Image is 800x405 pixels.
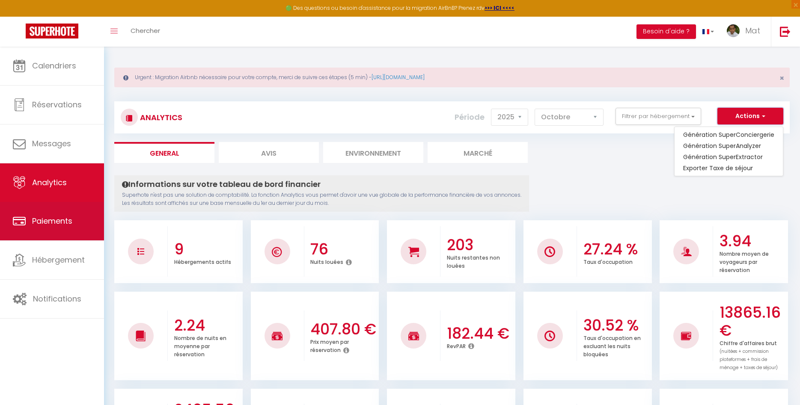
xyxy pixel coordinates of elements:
[720,17,771,47] a: ... Mat
[174,240,241,258] h3: 9
[310,257,343,266] p: Nuits louées
[727,24,740,37] img: ...
[26,24,78,38] img: Super Booking
[779,73,784,83] span: ×
[174,316,241,334] h3: 2.24
[32,60,76,71] span: Calendriers
[32,216,72,226] span: Paiements
[428,142,528,163] li: Marché
[675,129,783,140] a: Génération SuperConciergerie
[485,4,514,12] a: >>> ICI <<<<
[720,304,786,340] h3: 13865.16 €
[122,191,521,207] p: Superhote n'est pas une solution de comptabilité. La fonction Analytics vous permet d'avoir une v...
[114,68,790,87] div: Urgent : Migration Airbnb nécessaire pour votre compte, merci de suivre ces étapes (5 min) -
[447,236,513,254] h3: 203
[544,331,555,341] img: NO IMAGE
[616,108,701,125] button: Filtrer par hébergement
[174,333,226,358] p: Nombre de nuits en moyenne par réservation
[131,26,160,35] span: Chercher
[745,25,760,36] span: Mat
[720,348,778,371] span: (nuitées + commission plateformes + frais de ménage + taxes de séjour)
[32,254,85,265] span: Hébergement
[675,163,783,174] a: Exporter Taxe de séjour
[583,316,650,334] h3: 30.52 %
[780,26,791,37] img: logout
[310,320,377,338] h3: 407.80 €
[583,240,650,258] h3: 27.24 %
[137,248,144,255] img: NO IMAGE
[447,252,500,269] p: Nuits restantes non louées
[219,142,319,163] li: Avis
[323,142,423,163] li: Environnement
[675,151,783,163] a: Génération SuperExtractor
[717,108,783,125] button: Actions
[122,180,521,189] h4: Informations sur votre tableau de bord financier
[455,108,485,127] label: Période
[32,99,82,110] span: Réservations
[720,338,778,371] p: Chiffre d'affaires brut
[310,337,349,354] p: Prix moyen par réservation
[310,240,377,258] h3: 76
[32,177,67,188] span: Analytics
[583,257,633,266] p: Taux d'occupation
[720,232,786,250] h3: 3.94
[138,108,182,127] h3: Analytics
[33,293,81,304] span: Notifications
[779,74,784,82] button: Close
[681,331,692,341] img: NO IMAGE
[372,74,425,81] a: [URL][DOMAIN_NAME]
[174,257,231,266] p: Hébergements actifs
[720,248,769,274] p: Nombre moyen de voyageurs par réservation
[124,17,167,47] a: Chercher
[675,140,783,151] a: Génération SuperAnalyzer
[583,333,641,358] p: Taux d'occupation en excluant les nuits bloquées
[114,142,214,163] li: General
[447,325,513,343] h3: 182.44 €
[447,341,466,350] p: RevPAR
[636,24,696,39] button: Besoin d'aide ?
[32,138,71,149] span: Messages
